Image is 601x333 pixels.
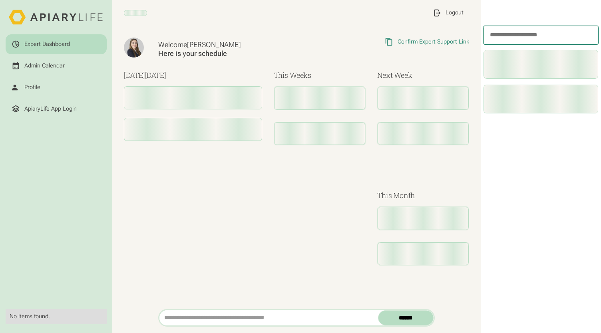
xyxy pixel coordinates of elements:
div: No items found. [10,313,102,320]
a: ApiaryLife App Login [6,99,106,119]
h3: [DATE] [124,70,262,81]
span: [DATE] [145,70,166,80]
a: Expert Dashboard [6,34,106,54]
div: Profile [24,84,40,91]
span: [PERSON_NAME] [187,40,241,49]
div: Logout [446,9,464,16]
div: ApiaryLife App Login [24,105,77,113]
h3: This Month [377,190,470,201]
a: Admin Calendar [6,56,106,76]
div: Admin Calendar [24,62,65,69]
h3: Next Week [377,70,470,81]
div: Welcome [158,40,312,50]
a: Profile [6,77,106,97]
a: Logout [427,3,469,23]
h3: This Weeks [274,70,366,81]
div: Expert Dashboard [24,41,70,48]
div: Confirm Expert Support Link [398,38,469,46]
div: Here is your schedule [158,49,312,58]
